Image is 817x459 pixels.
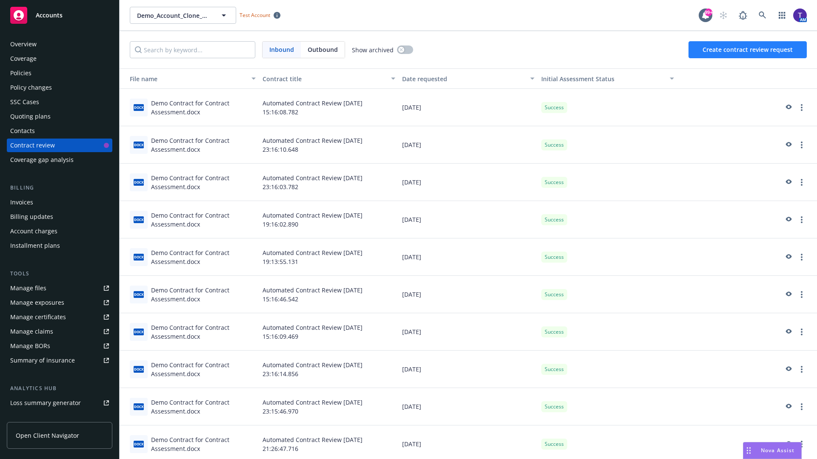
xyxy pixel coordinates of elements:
a: Coverage gap analysis [7,153,112,167]
a: more [797,364,807,374]
span: Nova Assist [761,447,794,454]
a: more [797,439,807,449]
a: more [797,327,807,337]
div: Contacts [10,124,35,138]
span: Success [545,403,564,411]
span: Success [545,104,564,111]
div: Date requested [402,74,526,83]
span: Test Account [240,11,270,19]
div: Automated Contract Review [DATE] 23:15:46.970 [259,388,399,425]
span: Success [545,365,564,373]
div: Policy changes [10,81,52,94]
a: Invoices [7,195,112,209]
div: Manage files [10,281,46,295]
div: Billing updates [10,210,53,224]
div: Demo Contract for Contract Assessment.docx [151,173,256,191]
div: [DATE] [399,126,538,164]
span: Demo_Account_Clone_QA_CR_Tests_Demo [137,11,211,20]
a: preview [783,289,793,300]
div: Automated Contract Review [DATE] 15:16:09.469 [259,313,399,351]
span: docx [134,366,144,372]
div: Manage BORs [10,339,50,353]
div: Manage certificates [10,310,66,324]
a: Switch app [774,7,791,24]
div: Installment plans [10,239,60,252]
span: Initial Assessment Status [541,75,614,83]
div: [DATE] [399,276,538,313]
div: Demo Contract for Contract Assessment.docx [151,286,256,303]
span: docx [134,254,144,260]
span: Success [545,178,564,186]
a: Manage files [7,281,112,295]
div: Analytics hub [7,384,112,393]
a: Account charges [7,224,112,238]
a: Overview [7,37,112,51]
input: Search by keyword... [130,41,255,58]
div: [DATE] [399,201,538,238]
div: [DATE] [399,238,538,276]
a: preview [783,252,793,262]
div: [DATE] [399,351,538,388]
a: Report a Bug [734,7,751,24]
div: Invoices [10,195,33,209]
span: Success [545,328,564,336]
div: [DATE] [399,313,538,351]
div: Manage claims [10,325,53,338]
a: preview [783,364,793,374]
div: Manage exposures [10,296,64,309]
a: Manage exposures [7,296,112,309]
a: Contract review [7,139,112,152]
div: Automated Contract Review [DATE] 15:16:08.782 [259,89,399,126]
a: Quoting plans [7,110,112,123]
a: more [797,140,807,150]
a: Manage claims [7,325,112,338]
a: preview [783,102,793,113]
span: docx [134,179,144,185]
a: preview [783,215,793,225]
button: Nova Assist [743,442,802,459]
div: Coverage gap analysis [10,153,74,167]
div: [DATE] [399,89,538,126]
div: Demo Contract for Contract Assessment.docx [151,360,256,378]
div: Toggle SortBy [541,74,665,83]
button: Contract title [259,68,399,89]
div: Automated Contract Review [DATE] 19:16:02.890 [259,201,399,238]
div: Tools [7,269,112,278]
span: Outbound [308,45,338,54]
div: Contract review [10,139,55,152]
a: preview [783,177,793,187]
span: Open Client Navigator [16,431,79,440]
a: Accounts [7,3,112,27]
span: Success [545,253,564,261]
div: Automated Contract Review [DATE] 15:16:46.542 [259,276,399,313]
div: [DATE] [399,388,538,425]
img: photo [793,8,807,22]
a: Billing updates [7,210,112,224]
a: preview [783,402,793,412]
span: Success [545,291,564,298]
a: Summary of insurance [7,354,112,367]
div: SSC Cases [10,95,39,109]
button: Create contract review request [688,41,807,58]
a: more [797,289,807,300]
span: Inbound [269,45,294,54]
span: Show archived [352,45,394,54]
div: Contract title [263,74,386,83]
a: Manage certificates [7,310,112,324]
div: Automated Contract Review [DATE] 23:16:14.856 [259,351,399,388]
div: Account charges [10,224,57,238]
div: Demo Contract for Contract Assessment.docx [151,99,256,116]
a: more [797,252,807,262]
span: Accounts [36,12,63,19]
a: Contacts [7,124,112,138]
a: Policies [7,66,112,80]
a: more [797,402,807,412]
div: Automated Contract Review [DATE] 23:16:03.782 [259,164,399,201]
div: Coverage [10,52,37,65]
div: Summary of insurance [10,354,75,367]
a: preview [783,140,793,150]
span: Create contract review request [703,45,793,54]
div: 99+ [705,8,712,16]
